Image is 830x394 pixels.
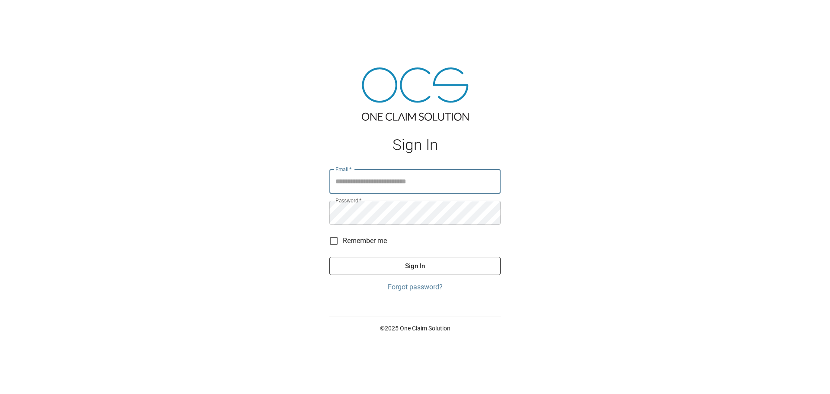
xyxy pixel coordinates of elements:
img: ocs-logo-white-transparent.png [10,5,45,22]
a: Forgot password? [329,282,501,292]
label: Password [335,197,361,204]
span: Remember me [343,236,387,246]
label: Email [335,166,352,173]
img: ocs-logo-tra.png [362,67,469,121]
button: Sign In [329,257,501,275]
p: © 2025 One Claim Solution [329,324,501,333]
h1: Sign In [329,136,501,154]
